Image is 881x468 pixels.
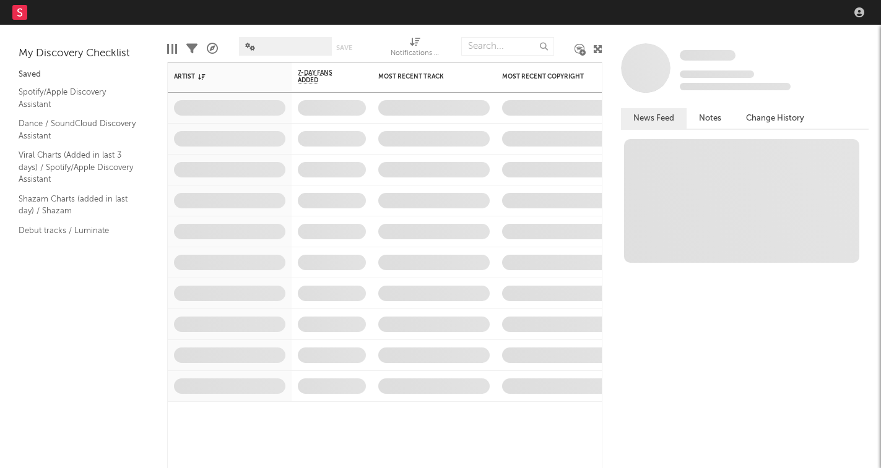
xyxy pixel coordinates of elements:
span: 0 fans last week [680,83,791,90]
a: Debut tracks / Luminate [19,224,136,237]
div: My Discovery Checklist [19,46,149,61]
div: Artist [174,73,267,80]
a: Shazam Charts (added in last day) / Shazam [19,192,136,218]
span: Some Artist [680,50,736,61]
span: Tracking Since: [DATE] [680,70,754,78]
button: Notes [687,108,734,129]
a: Some Artist [680,49,736,62]
a: Viral Charts (Added in last 3 days) / Spotify/Apple Discovery Assistant [19,148,136,186]
div: Edit Columns [167,31,177,67]
button: Change History [734,108,817,129]
input: Search... [461,37,554,56]
div: Filters [186,31,197,67]
a: Dance / SoundCloud Discovery Assistant [19,117,136,142]
a: Spotify/Apple Discovery Assistant [19,85,136,111]
div: Most Recent Copyright [502,73,595,80]
div: Saved [19,67,149,82]
span: 7-Day Fans Added [298,69,347,84]
button: News Feed [621,108,687,129]
div: Most Recent Track [378,73,471,80]
button: Save [336,45,352,51]
div: A&R Pipeline [207,31,218,67]
div: Notifications (Artist) [391,46,440,61]
div: Notifications (Artist) [391,31,440,67]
